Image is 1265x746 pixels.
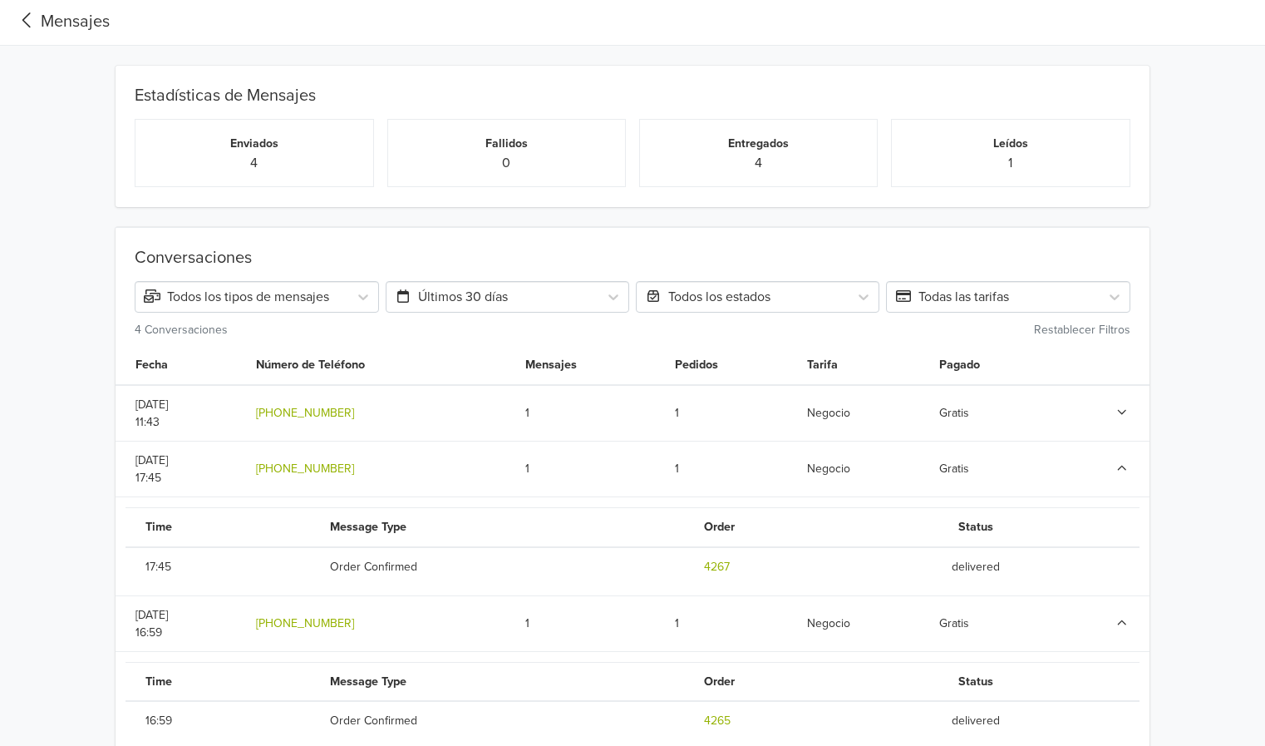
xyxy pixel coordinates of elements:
small: Restablecer Filtros [1034,323,1130,337]
span: Negocio [807,616,850,630]
span: Gratis [939,462,969,476]
th: Número de Teléfono [246,346,515,385]
span: Últimos 30 días [395,289,508,305]
td: 1 [665,595,797,651]
a: 4265 [704,712,731,729]
th: Pagado [929,346,1056,385]
th: retry [1090,507,1139,546]
th: Message Type [323,507,697,546]
td: 1 [665,441,797,497]
th: Message Type [323,662,697,701]
td: 1 [515,441,665,497]
p: 4 [149,153,359,173]
td: 1 [515,385,665,442]
span: Negocio [807,406,850,420]
th: Order [697,507,861,546]
a: [PHONE_NUMBER] [256,406,354,420]
th: Time [126,507,323,546]
span: Gratis [939,406,969,420]
span: Todos los estados [645,289,770,305]
a: Mensajes [13,9,110,34]
span: Order Confirmed [330,712,417,729]
span: [DATE] 17:45 [135,453,168,485]
th: Status [861,662,1090,701]
th: Mensajes [515,346,665,385]
span: [DATE] 16:59 [135,608,168,640]
th: retry [1090,662,1139,701]
small: 4 Conversaciones [135,323,228,337]
span: Todos los tipos de mensajes [144,289,329,305]
span: [DATE] 11:43 [135,398,168,429]
th: Order [697,662,861,701]
span: Gratis [939,616,969,630]
td: 1 [665,385,797,442]
th: Pedidos [665,346,797,385]
th: Fecha [116,346,246,385]
small: Entregados [728,136,789,151]
div: Estadísticas de Mensajes [128,66,1136,112]
span: Todas las tarifas [895,289,1009,305]
small: Leídos [993,136,1028,151]
th: Status [861,507,1090,546]
span: Negocio [807,462,850,476]
a: [PHONE_NUMBER] [256,462,354,476]
p: 0 [401,153,612,173]
td: 16:59 [126,701,323,739]
a: [PHONE_NUMBER] [256,616,354,630]
span: delivered [952,712,1000,729]
span: Order Confirmed [330,558,417,576]
a: 4267 [704,558,730,576]
td: 17:45 [126,547,323,585]
td: 1 [515,595,665,651]
th: Tarifa [797,346,929,385]
span: delivered [952,558,1000,576]
p: 4 [653,153,864,173]
div: Conversaciones [135,248,1130,274]
small: Fallidos [485,136,528,151]
th: Time [126,662,323,701]
small: Enviados [230,136,278,151]
p: 1 [905,153,1115,173]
